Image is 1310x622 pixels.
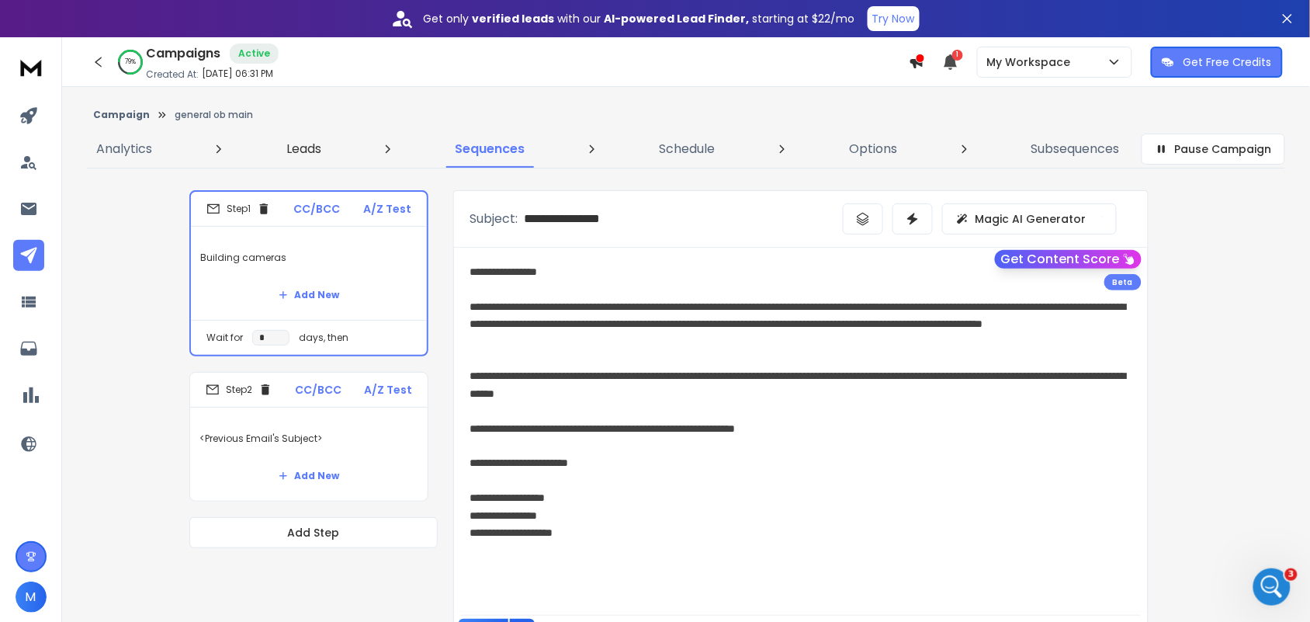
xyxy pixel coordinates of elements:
span: 3 [1285,568,1298,581]
button: Get Free Credits [1151,47,1283,78]
a: Leads [277,130,331,168]
a: Options [840,130,906,168]
div: Hi Maamnun, [25,196,242,212]
p: Analytics [96,140,152,158]
div: Maamnun says… [12,126,298,187]
button: Home [271,6,300,36]
a: Schedule [650,130,724,168]
p: Get Free Credits [1184,54,1272,70]
button: Magic AI Generator [942,203,1117,235]
textarea: Message… [13,470,297,496]
div: Hi Maamnun, [25,35,242,50]
p: My Workspace [987,54,1077,70]
div: Hey [25,374,242,390]
p: [DATE] 06:31 PM [202,68,273,80]
p: Building cameras [200,236,418,280]
div: Raj says… [12,365,298,465]
iframe: Intercom live chat [1253,568,1291,606]
div: [PERSON_NAME] • 2h ago [25,440,147,450]
p: Options [849,140,897,158]
div: There is no error to display but leads are not add in Campaign. [68,135,286,165]
div: Active [230,43,279,64]
button: Add New [266,280,352,311]
p: Try Now [872,11,915,26]
p: Leads [286,140,321,158]
p: Subsequences [1031,140,1120,158]
p: Active in the last 15m [75,19,186,35]
a: Subsequences [1022,130,1129,168]
button: Add Step [189,517,438,548]
p: CC/BCC [294,201,341,217]
button: Send a message… [266,496,291,521]
a: Analytics [87,130,161,168]
p: general ob main [175,109,253,121]
h1: Campaigns [146,44,220,63]
strong: AI-powered Lead Finder, [605,11,750,26]
p: A/Z Test [364,382,412,398]
div: 1_Million_...ds (1).csv [141,317,298,353]
div: 1_Million_...ds (1).csv [169,327,286,343]
div: Raj says… [12,26,298,125]
button: go back [10,6,40,36]
p: <Previous Email's Subject> [199,417,418,460]
img: logo [16,53,47,82]
button: Pause Campaign [1142,134,1285,165]
p: days, then [299,332,348,344]
h1: [PERSON_NAME] [75,8,176,19]
div: HeyCan you also share the name of the campaign?[PERSON_NAME] • 2h ago [12,365,255,437]
a: Sequences [446,130,535,168]
p: Wait for [206,332,243,344]
p: Sequences [456,140,525,158]
div: Can you also share the name of the campaign? [25,398,242,428]
li: Step2CC/BCCA/Z Test<Previous Email's Subject>Add New [189,372,428,502]
div: Thanks for reaching out. Can you please let me know what error you are facing while uploading leads? [25,58,242,104]
li: Step1CC/BCCA/Z TestBuilding camerasAdd NewWait fordays, then [189,190,428,356]
button: M [16,582,47,613]
button: Get Content Score [995,250,1142,269]
a: 1_Million_...ds (1).csv [154,326,286,343]
button: Upload attachment [74,502,86,515]
button: Emoji picker [24,502,36,515]
div: Can you please share the file you’re trying to upload along with the name of the campaign you’re ... [25,220,242,296]
button: Try Now [868,6,920,31]
div: Maamnun says… [12,465,298,518]
div: Hi Maamnun,Can you please share the file you’re trying to upload along with the name of the campa... [12,187,255,305]
div: General OB main [180,465,298,499]
div: Beta [1104,274,1142,290]
p: Magic AI Generator [976,211,1086,227]
p: CC/BCC [295,382,341,398]
button: Campaign [93,109,150,121]
button: Add New [266,460,352,492]
p: A/Z Test [363,201,411,217]
img: Profile image for Raj [44,9,69,33]
strong: verified leads [473,11,555,26]
div: There is no error to display but leads are not add in Campaign. [56,126,298,175]
div: Step 2 [206,383,272,397]
p: Subject: [470,210,518,228]
div: Maamnun says… [12,317,298,365]
div: Hi Maamnun,Thanks for reaching out. Can you please let me know what error you are facing while up... [12,26,255,113]
button: Gif picker [49,502,61,515]
p: Schedule [659,140,715,158]
p: Get only with our starting at $22/mo [424,11,855,26]
span: 1 [952,50,963,61]
div: Raj says… [12,187,298,318]
p: Created At: [146,68,199,81]
div: Step 1 [206,202,271,216]
p: 79 % [125,57,136,67]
